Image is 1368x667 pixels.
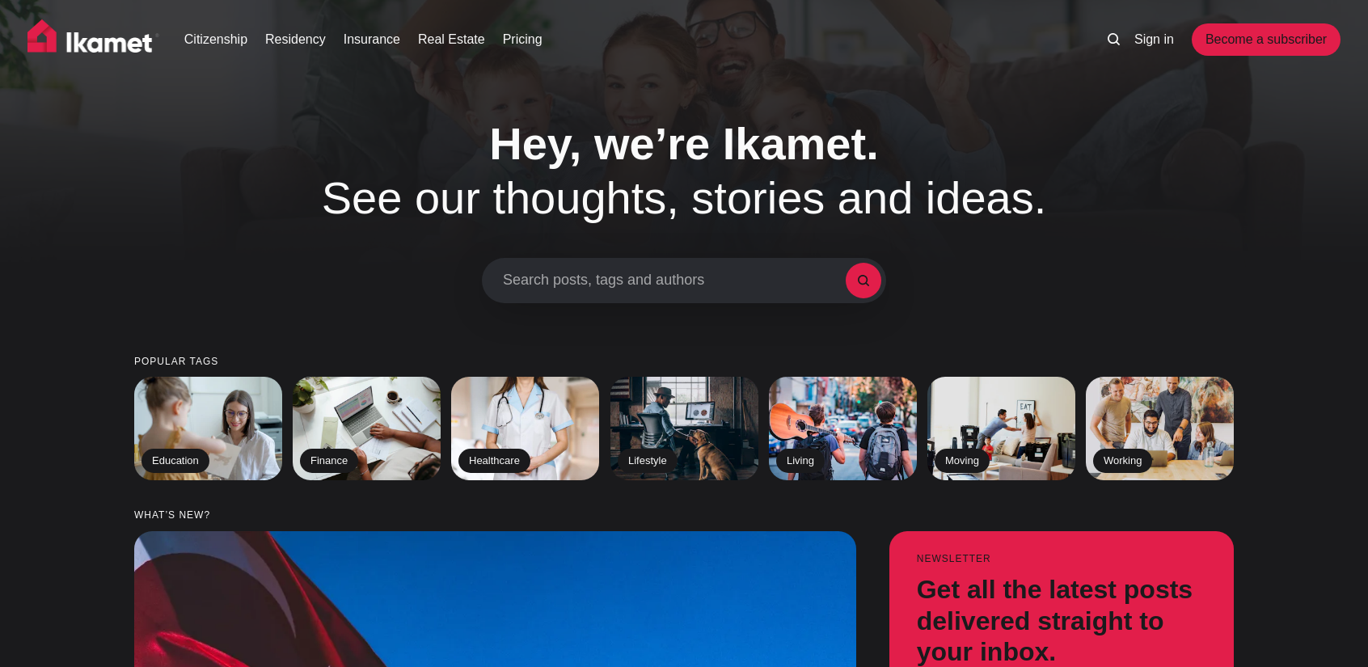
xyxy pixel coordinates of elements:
[769,377,917,480] a: Living
[927,377,1075,480] a: Moving
[610,377,758,480] a: Lifestyle
[184,30,247,49] a: Citizenship
[489,118,878,169] span: Hey, we’re Ikamet.
[300,450,358,474] h2: Finance
[134,377,282,480] a: Education
[935,450,990,474] h2: Moving
[776,450,825,474] h2: Living
[418,30,485,49] a: Real Estate
[293,377,441,480] a: Finance
[141,450,209,474] h2: Education
[618,450,678,474] h2: Lifestyle
[917,554,1206,564] small: Newsletter
[344,30,400,49] a: Insurance
[1093,450,1152,474] h2: Working
[134,510,1234,521] small: What’s new?
[458,450,530,474] h2: Healthcare
[917,574,1206,667] h3: Get all the latest posts delivered straight to your inbox.
[1192,23,1341,56] a: Become a subscriber
[1134,30,1174,49] a: Sign in
[503,30,543,49] a: Pricing
[272,116,1096,225] h1: See our thoughts, stories and ideas.
[134,357,1234,367] small: Popular tags
[503,272,846,289] span: Search posts, tags and authors
[1086,377,1234,480] a: Working
[451,377,599,480] a: Healthcare
[27,19,160,60] img: Ikamet home
[265,30,326,49] a: Residency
